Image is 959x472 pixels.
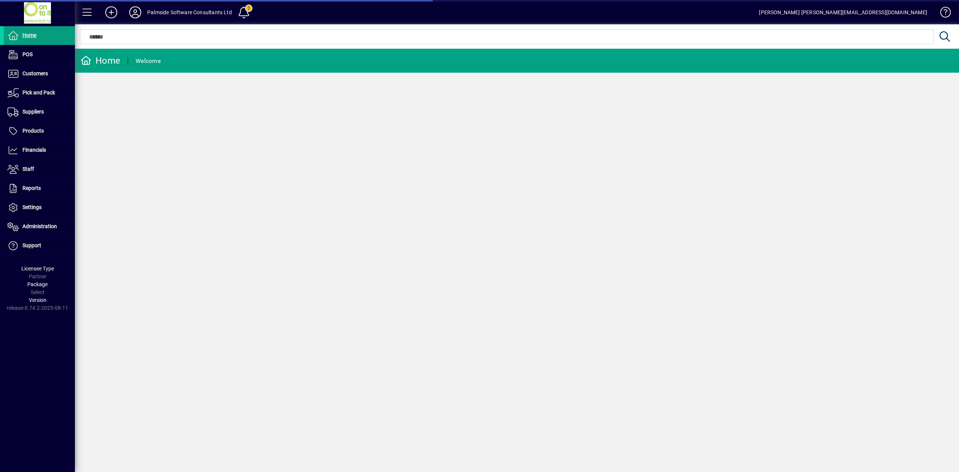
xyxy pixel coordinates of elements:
[22,90,55,96] span: Pick and Pack
[4,122,75,140] a: Products
[22,204,42,210] span: Settings
[22,32,36,38] span: Home
[99,6,123,19] button: Add
[935,1,950,26] a: Knowledge Base
[81,55,120,67] div: Home
[4,236,75,255] a: Support
[29,297,46,303] span: Version
[22,147,46,153] span: Financials
[4,103,75,121] a: Suppliers
[22,70,48,76] span: Customers
[4,64,75,83] a: Customers
[123,6,147,19] button: Profile
[22,242,41,248] span: Support
[136,55,161,67] div: Welcome
[4,160,75,179] a: Staff
[22,185,41,191] span: Reports
[759,6,927,18] div: [PERSON_NAME] [PERSON_NAME][EMAIL_ADDRESS][DOMAIN_NAME]
[147,6,232,18] div: Palmside Software Consultants Ltd
[27,281,48,287] span: Package
[4,217,75,236] a: Administration
[22,51,33,57] span: POS
[4,179,75,198] a: Reports
[22,166,34,172] span: Staff
[4,45,75,64] a: POS
[22,223,57,229] span: Administration
[4,198,75,217] a: Settings
[21,266,54,272] span: Licensee Type
[22,109,44,115] span: Suppliers
[4,141,75,160] a: Financials
[4,84,75,102] a: Pick and Pack
[22,128,44,134] span: Products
